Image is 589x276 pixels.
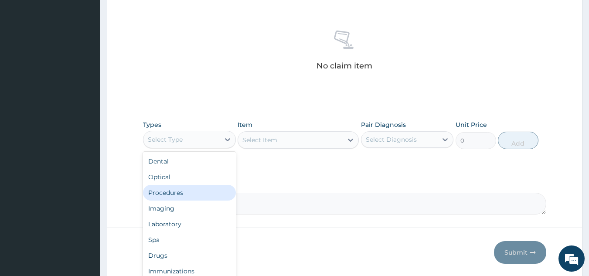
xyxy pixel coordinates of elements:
[16,44,35,65] img: d_794563401_company_1708531726252_794563401
[143,216,236,232] div: Laboratory
[51,82,120,170] span: We're online!
[143,185,236,201] div: Procedures
[143,181,547,188] label: Comment
[143,4,164,25] div: Minimize live chat window
[361,120,406,129] label: Pair Diagnosis
[456,120,487,129] label: Unit Price
[143,232,236,248] div: Spa
[45,49,146,60] div: Chat with us now
[366,135,417,144] div: Select Diagnosis
[494,241,546,264] button: Submit
[498,132,538,149] button: Add
[143,121,161,129] label: Types
[4,184,166,214] textarea: Type your message and hit 'Enter'
[238,120,252,129] label: Item
[143,248,236,263] div: Drugs
[148,135,183,144] div: Select Type
[143,153,236,169] div: Dental
[143,201,236,216] div: Imaging
[143,169,236,185] div: Optical
[317,61,372,70] p: No claim item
